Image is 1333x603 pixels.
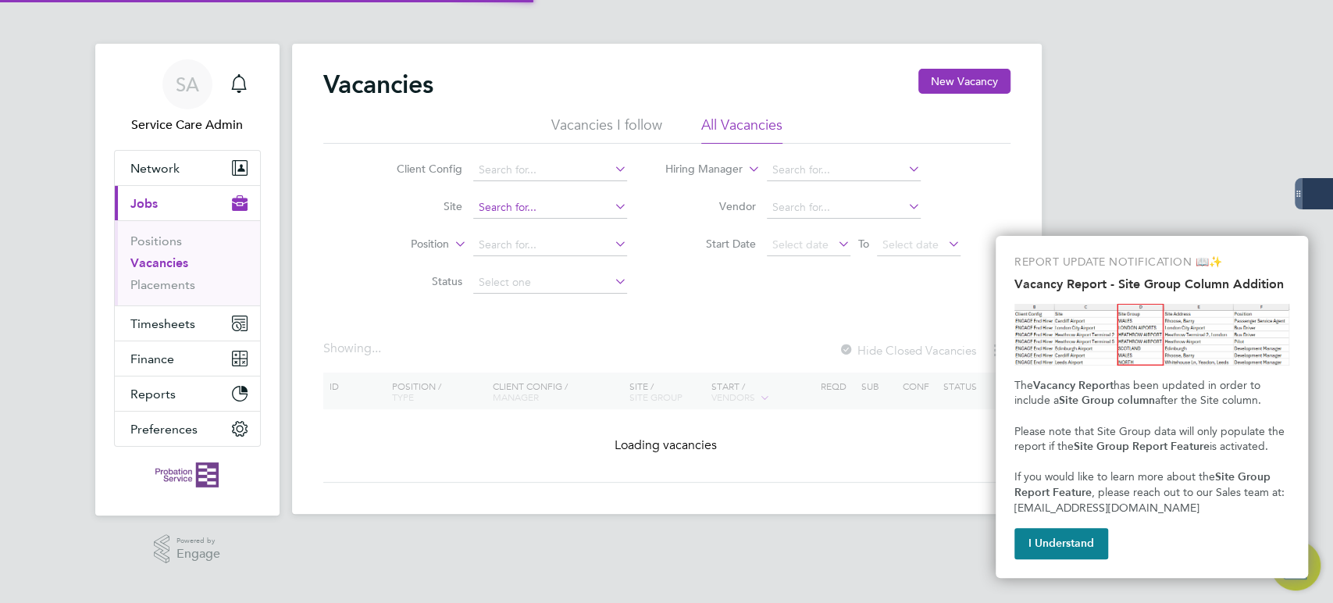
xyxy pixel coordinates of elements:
span: If you would like to learn more about the [1014,470,1215,483]
span: Engage [176,548,220,561]
strong: Vacancy Report [1033,379,1114,392]
img: probationservice-logo-retina.png [155,462,219,487]
label: Position [359,237,449,252]
label: Site [372,199,462,213]
label: Status [372,274,462,288]
strong: Site Group Report Feature [1074,440,1210,453]
span: Finance [130,351,174,366]
span: SA [176,74,199,95]
label: Hide Closed Vacancies [839,343,976,358]
input: Search for... [473,159,627,181]
nav: Main navigation [95,44,280,516]
span: , please reach out to our Sales team at: [EMAIL_ADDRESS][DOMAIN_NAME] [1014,486,1288,515]
div: Showing [323,341,384,357]
span: Please note that Site Group data will only populate the report if the [1014,425,1288,454]
input: Search for... [767,197,921,219]
span: after the Site column. [1155,394,1261,407]
label: Client Config [372,162,462,176]
h2: Vacancy Report - Site Group Column Addition [1014,277,1289,291]
span: Service Care Admin [114,116,261,134]
span: Timesheets [130,316,195,331]
a: Positions [130,234,182,248]
a: Vacancies [130,255,188,270]
h2: Vacancies [323,69,433,100]
button: New Vacancy [918,69,1010,94]
span: The [1014,379,1033,392]
div: Vacancy Report - Site Group Column Addition [996,236,1308,578]
span: Jobs [130,196,158,211]
span: Preferences [130,422,198,437]
strong: Site Group column [1059,394,1155,407]
a: Go to home page [114,462,261,487]
a: Go to account details [114,59,261,134]
li: All Vacancies [701,116,782,144]
label: Hiring Manager [653,162,743,177]
label: Vendor [666,199,756,213]
input: Search for... [473,234,627,256]
input: Select one [473,272,627,294]
span: has been updated in order to include a [1014,379,1263,408]
p: REPORT UPDATE NOTIFICATION 📖✨ [1014,255,1289,270]
a: Placements [130,277,195,292]
img: Site Group Column in Vacancy Report [1014,304,1289,366]
span: Select date [882,237,939,252]
span: Select date [772,237,829,252]
li: Vacancies I follow [551,116,662,144]
span: ... [372,341,381,356]
span: Network [130,161,180,176]
span: To [854,234,874,254]
strong: Site Group Report Feature [1014,470,1274,499]
span: Reports [130,387,176,401]
span: Powered by [176,534,220,548]
input: Search for... [473,197,627,219]
span: is activated. [1210,440,1268,453]
label: Start Date [666,237,756,251]
input: Search for... [767,159,921,181]
button: I Understand [1014,528,1108,559]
